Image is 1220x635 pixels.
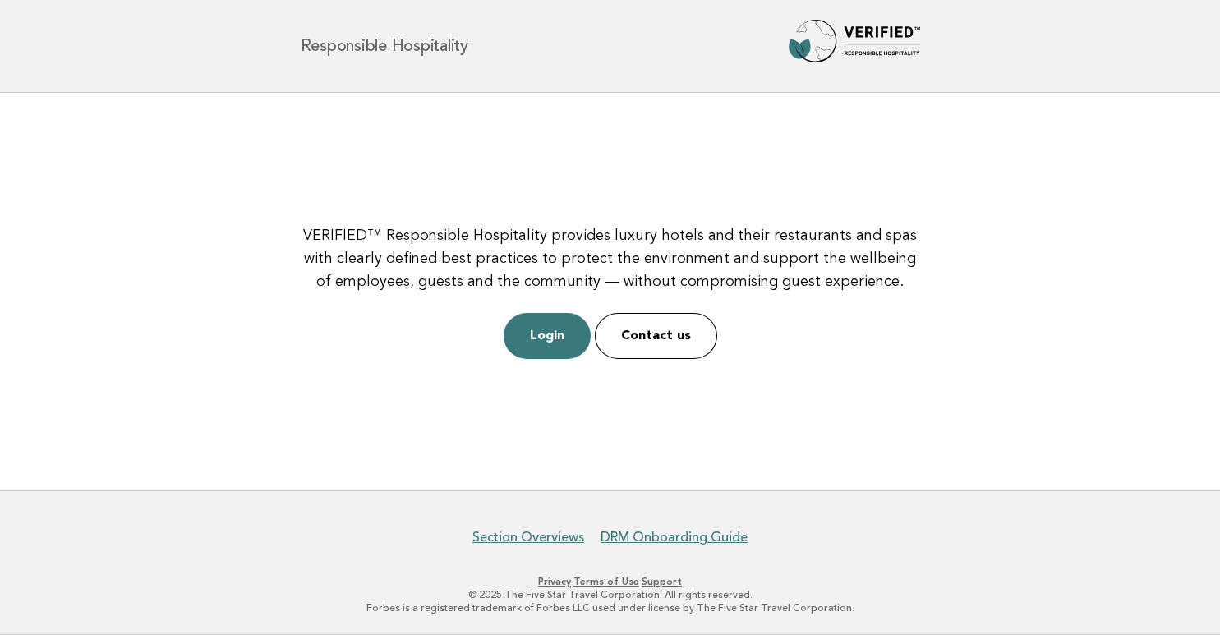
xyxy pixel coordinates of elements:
[789,20,920,72] img: Forbes Travel Guide
[642,576,682,587] a: Support
[601,529,748,545] a: DRM Onboarding Guide
[504,313,591,359] a: Login
[538,576,571,587] a: Privacy
[301,38,468,54] h1: Responsible Hospitality
[297,224,923,293] p: VERIFIED™ Responsible Hospitality provides luxury hotels and their restaurants and spas with clea...
[108,588,1113,601] p: © 2025 The Five Star Travel Corporation. All rights reserved.
[595,313,717,359] a: Contact us
[108,601,1113,614] p: Forbes is a registered trademark of Forbes LLC used under license by The Five Star Travel Corpora...
[472,529,584,545] a: Section Overviews
[573,576,639,587] a: Terms of Use
[108,575,1113,588] p: · ·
